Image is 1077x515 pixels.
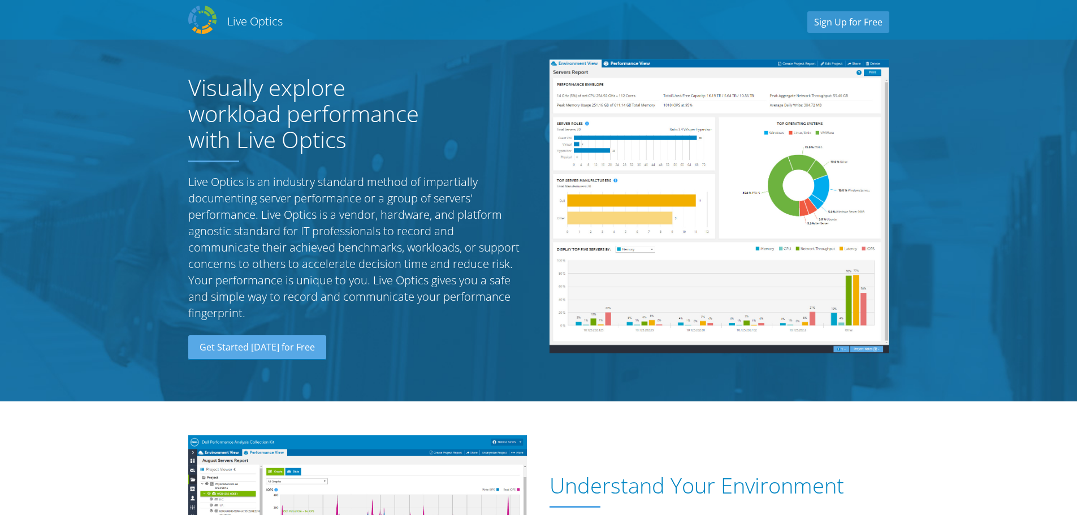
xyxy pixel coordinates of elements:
[188,6,217,34] img: Dell Dpack
[227,14,283,29] h2: Live Optics
[188,75,443,153] h1: Visually explore workload performance with Live Optics
[188,335,326,360] a: Get Started [DATE] for Free
[188,174,527,321] p: Live Optics is an industry standard method of impartially documenting server performance or a gro...
[550,59,889,353] img: Server Report
[807,11,889,33] a: Sign Up for Free
[550,473,883,498] h1: Understand Your Environment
